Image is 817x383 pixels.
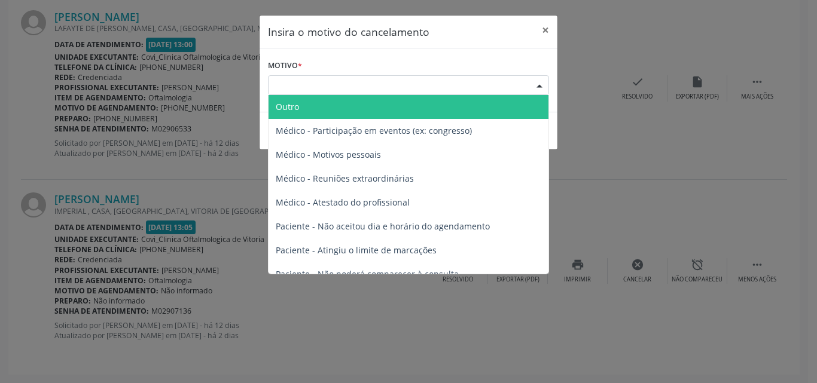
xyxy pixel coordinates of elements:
[268,57,302,75] label: Motivo
[276,268,459,280] span: Paciente - Não poderá comparecer à consulta
[276,244,437,256] span: Paciente - Atingiu o limite de marcações
[276,125,472,136] span: Médico - Participação em eventos (ex: congresso)
[276,220,490,232] span: Paciente - Não aceitou dia e horário do agendamento
[534,16,557,45] button: Close
[276,197,410,208] span: Médico - Atestado do profissional
[276,173,414,184] span: Médico - Reuniões extraordinárias
[276,149,381,160] span: Médico - Motivos pessoais
[268,24,429,39] h5: Insira o motivo do cancelamento
[276,101,299,112] span: Outro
